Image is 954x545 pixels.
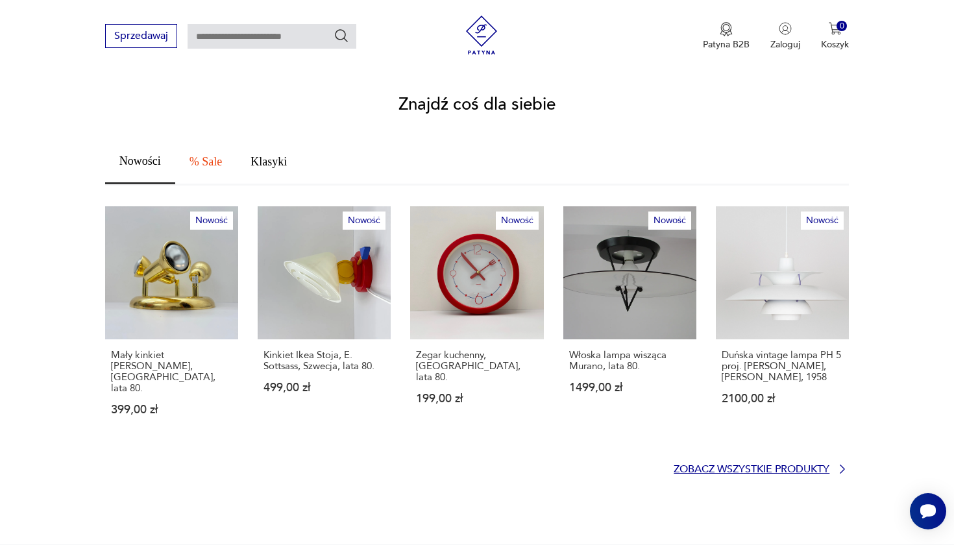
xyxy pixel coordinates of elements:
[703,22,750,51] button: Patyna B2B
[569,350,691,372] p: Włoska lampa wisząca Murano, lata 80.
[416,350,537,383] p: Zegar kuchenny, [GEOGRAPHIC_DATA], lata 80.
[105,24,177,48] button: Sprzedawaj
[703,22,750,51] a: Ikona medaluPatyna B2B
[829,22,842,35] img: Ikona koszyka
[910,493,946,529] iframe: Smartsupp widget button
[334,28,349,43] button: Szukaj
[563,206,696,441] a: NowośćWłoska lampa wisząca Murano, lata 80.Włoska lampa wisząca Murano, lata 80.1499,00 zł
[821,22,849,51] button: 0Koszyk
[410,206,543,441] a: NowośćZegar kuchenny, Niemcy, lata 80.Zegar kuchenny, [GEOGRAPHIC_DATA], lata 80.199,00 zł
[703,38,750,51] p: Patyna B2B
[674,465,829,474] p: Zobacz wszystkie produkty
[190,156,222,167] span: % Sale
[569,382,691,393] p: 1499,00 zł
[105,206,238,441] a: NowośćMały kinkiet Grossmann, Niemcy, lata 80.Mały kinkiet [PERSON_NAME], [GEOGRAPHIC_DATA], lata...
[398,97,556,112] h2: Znajdź coś dla siebie
[251,156,287,167] span: Klasyki
[119,155,161,167] span: Nowości
[416,393,537,404] p: 199,00 zł
[258,206,391,441] a: NowośćKinkiet Ikea Stoja, E. Sottsass, Szwecja, lata 80.Kinkiet Ikea Stoja, E. Sottsass, Szwecja,...
[263,382,385,393] p: 499,00 zł
[111,404,232,415] p: 399,00 zł
[263,350,385,372] p: Kinkiet Ikea Stoja, E. Sottsass, Szwecja, lata 80.
[716,206,849,441] a: NowośćDuńska vintage lampa PH 5 proj. Poul Henningsen, Louis Poulsen, 1958Duńska vintage lampa PH...
[722,393,843,404] p: 2100,00 zł
[105,32,177,42] a: Sprzedawaj
[111,350,232,394] p: Mały kinkiet [PERSON_NAME], [GEOGRAPHIC_DATA], lata 80.
[770,38,800,51] p: Zaloguj
[779,22,792,35] img: Ikonka użytkownika
[674,463,849,476] a: Zobacz wszystkie produkty
[837,21,848,32] div: 0
[462,16,501,54] img: Patyna - sklep z meblami i dekoracjami vintage
[720,22,733,36] img: Ikona medalu
[770,22,800,51] button: Zaloguj
[821,38,849,51] p: Koszyk
[722,350,843,383] p: Duńska vintage lampa PH 5 proj. [PERSON_NAME], [PERSON_NAME], 1958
